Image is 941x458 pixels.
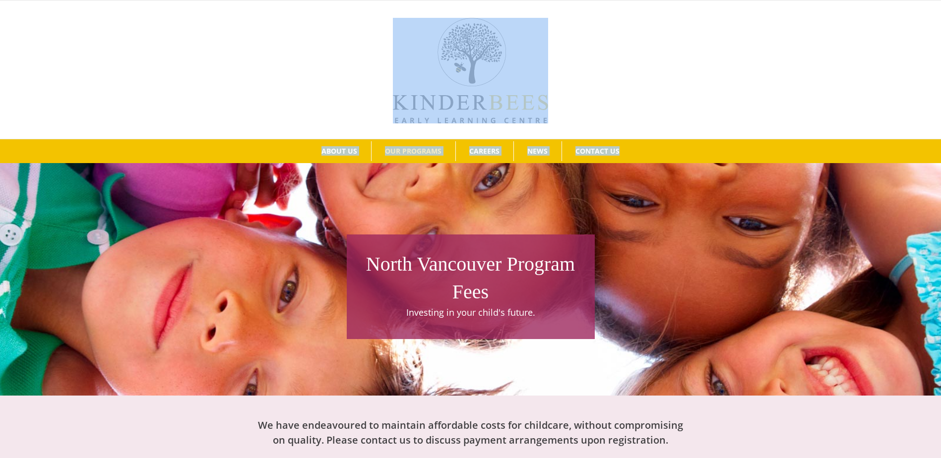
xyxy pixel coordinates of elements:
h1: North Vancouver Program Fees [352,250,590,306]
nav: Main Menu [15,139,926,163]
a: CONTACT US [562,141,633,161]
p: Investing in your child's future. [352,306,590,319]
a: ABOUT US [308,141,371,161]
a: CAREERS [456,141,513,161]
span: ABOUT US [321,148,357,155]
img: Kinder Bees Logo [393,18,548,123]
span: OUR PROGRAMS [385,148,441,155]
span: CONTACT US [575,148,620,155]
span: NEWS [527,148,548,155]
span: CAREERS [469,148,500,155]
a: NEWS [514,141,562,161]
a: OUR PROGRAMS [372,141,455,161]
h2: We have endeavoured to maintain affordable costs for childcare, without compromising on quality. ... [252,418,689,448]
